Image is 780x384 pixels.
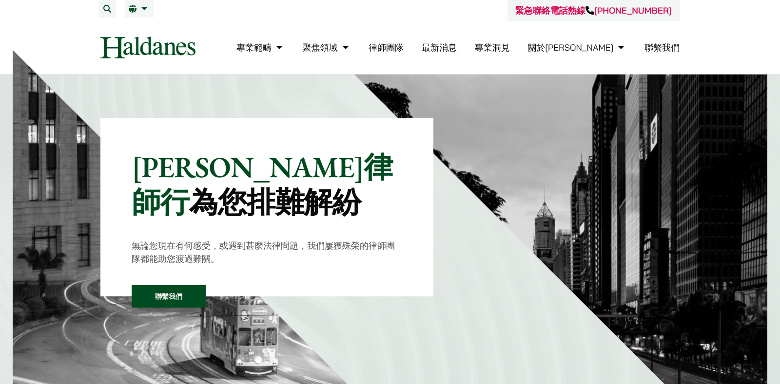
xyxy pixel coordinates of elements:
p: 無論您現在有何感受，或遇到甚麼法律問題，我們屢獲殊榮的律師團隊都能助您渡過難關。 [132,239,402,265]
a: 關於何敦 [527,42,626,53]
p: [PERSON_NAME]律師行 [132,149,402,219]
a: 專業範疇 [236,42,285,53]
a: 聯繫我們 [132,285,206,308]
img: Logo of Haldanes [100,37,195,58]
a: 繁 [129,5,150,13]
a: 緊急聯絡電話熱線[PHONE_NUMBER] [515,5,672,16]
a: 專業洞見 [475,42,510,53]
a: 最新消息 [422,42,457,53]
a: 聯繫我們 [644,42,680,53]
mark: 為您排難解紛 [189,183,361,221]
a: 聚焦領域 [303,42,351,53]
a: 律師團隊 [369,42,404,53]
